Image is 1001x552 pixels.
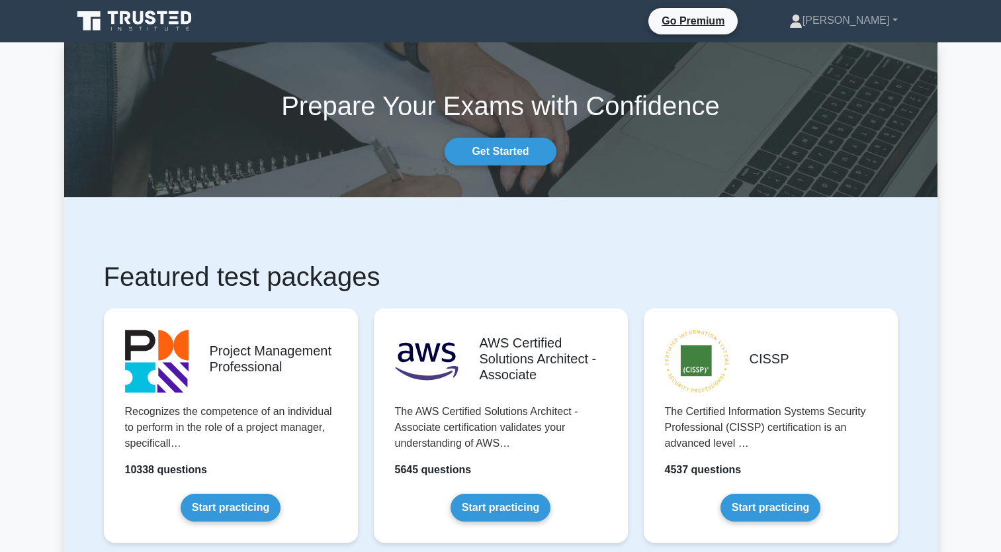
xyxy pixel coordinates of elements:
[445,138,556,165] a: Get Started
[104,261,898,293] h1: Featured test packages
[720,494,820,522] a: Start practicing
[181,494,281,522] a: Start practicing
[64,90,937,122] h1: Prepare Your Exams with Confidence
[758,7,930,34] a: [PERSON_NAME]
[451,494,550,522] a: Start practicing
[654,13,732,29] a: Go Premium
